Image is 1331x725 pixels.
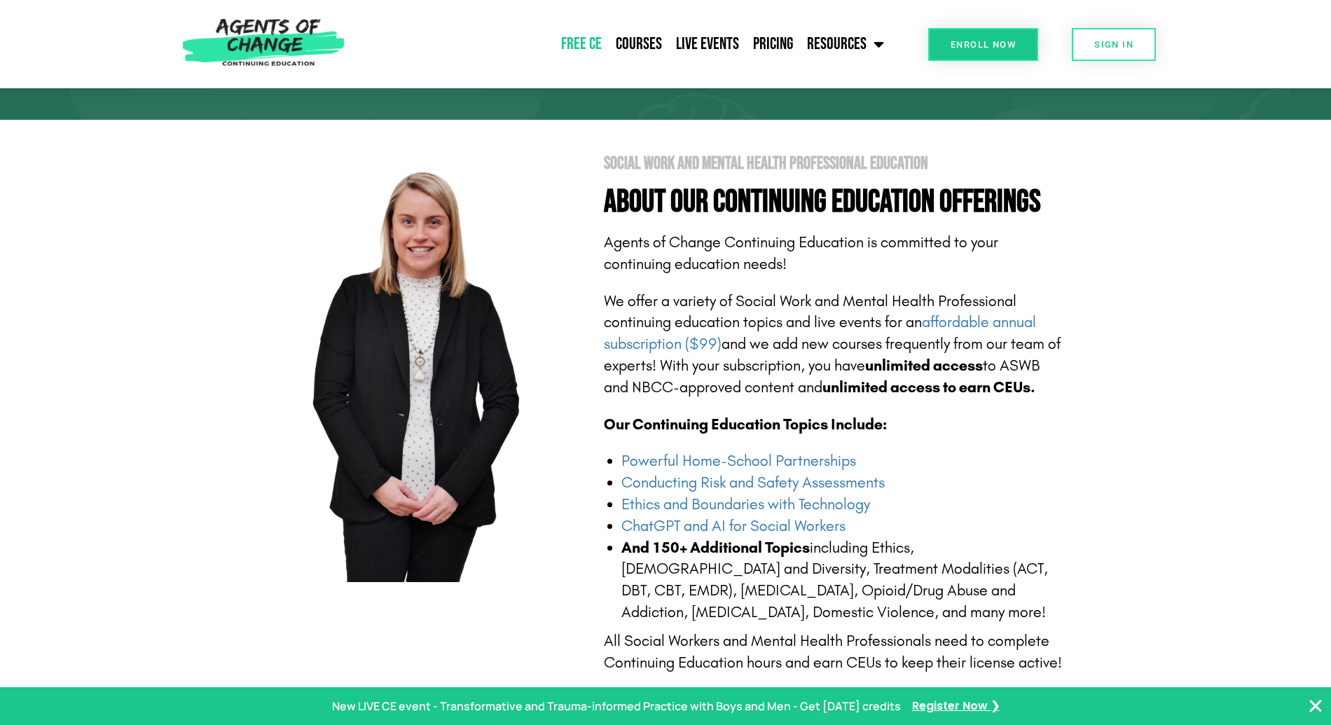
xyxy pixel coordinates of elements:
span: SIGN IN [1094,40,1133,49]
h4: About Our Continuing Education Offerings [604,186,1065,218]
a: SIGN IN [1072,28,1156,61]
b: Our Continuing Education Topics Include: [604,415,887,434]
a: Conducting Risk and Safety Assessments [621,474,885,492]
b: And 150+ Additional Topics [621,539,810,557]
a: Enroll Now [928,28,1038,61]
h2: Social Work and Mental Health Professional Education [604,155,1065,172]
span: Enroll Now [951,40,1016,49]
p: We offer a variety of Social Work and Mental Health Professional continuing education topics and ... [604,291,1065,399]
div: All Social Workers and Mental Health Professionals need to complete Continuing Education hours an... [604,630,1065,674]
a: Courses [609,27,669,62]
a: Live Events [669,27,746,62]
a: Powerful Home-School Partnerships [621,452,856,470]
b: unlimited access [865,357,983,375]
a: Register Now ❯ [912,696,1000,717]
a: Free CE [554,27,609,62]
a: Pricing [746,27,800,62]
a: ChatGPT and AI for Social Workers [621,517,846,535]
p: New LIVE CE event - Transformative and Trauma-informed Practice with Boys and Men - Get [DATE] cr... [332,696,901,717]
b: unlimited access to earn CEUs. [822,378,1035,396]
button: Close Banner [1307,698,1324,714]
span: Agents of Change Continuing Education is committed to your continuing education needs! [604,233,998,273]
a: Resources [800,27,891,62]
nav: Menu [352,27,891,62]
a: Ethics and Boundaries with Technology [621,495,870,513]
li: including Ethics, [DEMOGRAPHIC_DATA] and Diversity, Treatment Modalities (ACT, DBT, CBT, EMDR), [... [621,537,1065,623]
